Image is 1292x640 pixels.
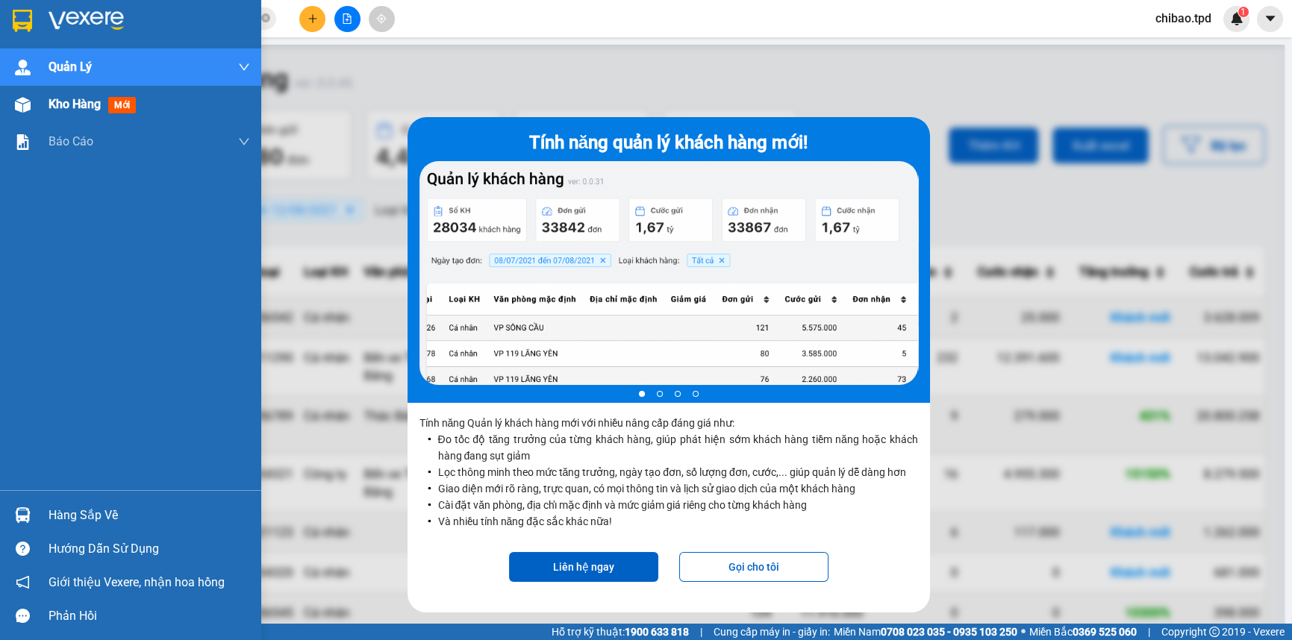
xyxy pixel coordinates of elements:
[11,96,108,114] div: 50.000
[881,626,1017,638] strong: 0708 023 035 - 0935 103 250
[657,391,663,397] li: slide item 2
[552,624,689,640] span: Hỗ trợ kỹ thuật:
[15,97,31,113] img: warehouse-icon
[13,14,36,30] span: Gửi:
[308,13,318,24] span: plus
[438,497,918,513] li: Cài đặt văn phòng, địa chỉ mặc định và mức giảm giá riêng cho từng khách hàng
[342,13,352,24] span: file-add
[15,507,31,523] img: warehouse-icon
[693,391,699,397] li: slide item 4
[13,31,106,48] div: DIỄM
[49,132,93,151] span: Báo cáo
[13,10,32,32] img: logo-vxr
[1073,626,1137,638] strong: 0369 525 060
[261,13,270,22] span: close-circle
[438,513,918,530] li: Và nhiều tính năng đặc sắc khác nữa!
[49,605,250,627] div: Phản hồi
[49,573,225,592] span: Giới thiệu Vexere, nhận hoa hồng
[1257,6,1283,32] button: caret-down
[369,6,395,32] button: aim
[1240,7,1246,17] span: 1
[238,136,250,148] span: down
[408,403,930,549] p: Tính năng Quản lý khách hàng mới với nhiều nâng cấp đáng giá như:
[1148,624,1150,640] span: |
[13,13,106,31] div: Quận 10
[49,538,250,560] div: Hướng dẫn sử dụng
[509,552,658,582] button: Liên hệ ngay
[116,13,218,48] div: Trạm 128
[714,624,830,640] span: Cung cấp máy in - giấy in:
[438,431,918,464] li: Đo tốc độ tăng trưởng của từng khách hàng, giúp phát hiện sớm khách hàng tiềm năng hoặc khách hàn...
[639,391,645,397] li: slide item 1
[11,98,34,113] span: CR :
[116,14,152,30] span: Nhận:
[419,129,918,157] div: Tính năng quản lý khách hàng mới!
[299,6,325,32] button: plus
[1029,624,1137,640] span: Miền Bắc
[1209,627,1220,637] span: copyright
[116,48,218,66] div: ÁNH
[334,6,361,32] button: file-add
[438,464,918,480] li: Lọc thông minh theo mức tăng trưởng, ngày tạo đơn, số lượng đơn, cước,... giúp quản lý dễ dàng hơn
[1230,12,1243,25] img: icon-new-feature
[16,542,30,556] span: question-circle
[376,13,387,24] span: aim
[700,624,702,640] span: |
[16,609,30,623] span: message
[15,60,31,75] img: warehouse-icon
[261,12,270,26] span: close-circle
[49,97,101,111] span: Kho hàng
[1238,7,1249,17] sup: 1
[679,552,828,582] button: Gọi cho tôi
[675,391,681,397] li: slide item 3
[16,575,30,589] span: notification
[49,504,250,527] div: Hàng sắp về
[625,626,689,638] strong: 1900 633 818
[238,61,250,73] span: down
[834,624,1017,640] span: Miền Nam
[1021,629,1026,635] span: ⚪️
[438,480,918,497] li: Giao diện mới rõ ràng, trực quan, có mọi thông tin và lịch sử giao dịch của một khách hàng
[1264,12,1277,25] span: caret-down
[15,134,31,150] img: solution-icon
[1143,9,1223,28] span: chibao.tpd
[49,57,92,76] span: Quản Lý
[108,97,136,113] span: mới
